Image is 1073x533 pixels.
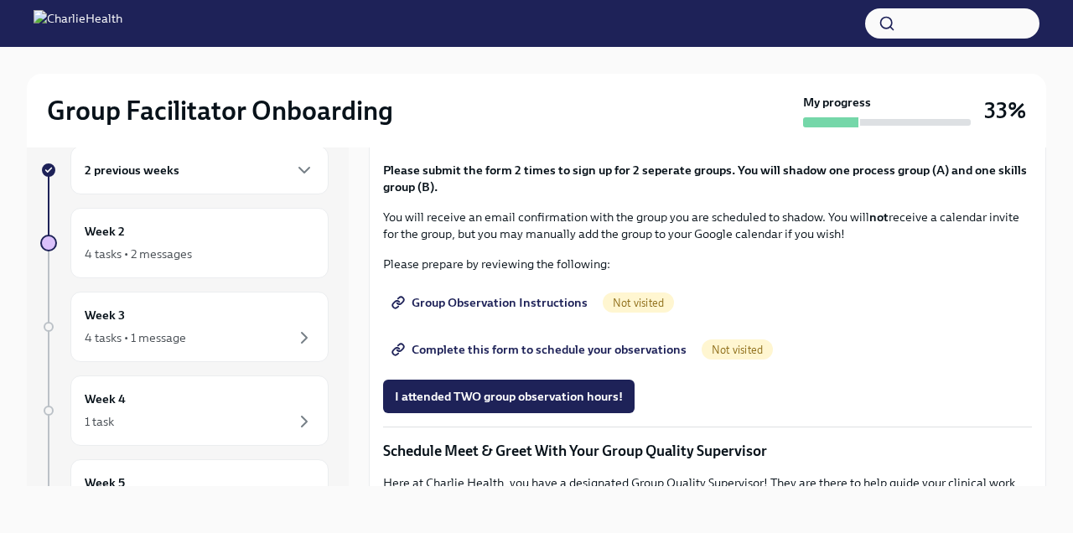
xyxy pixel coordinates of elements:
[34,10,122,37] img: CharlieHealth
[85,329,186,346] div: 4 tasks • 1 message
[85,413,114,430] div: 1 task
[383,256,1032,272] p: Please prepare by reviewing the following:
[85,246,192,262] div: 4 tasks • 2 messages
[383,286,599,319] a: Group Observation Instructions
[85,161,179,179] h6: 2 previous weeks
[70,146,329,194] div: 2 previous weeks
[395,294,588,311] span: Group Observation Instructions
[383,474,1032,508] p: Here at Charlie Health, you have a designated Group Quality Supervisor! They are there to help gu...
[702,344,773,356] span: Not visited
[383,209,1032,242] p: You will receive an email confirmation with the group you are scheduled to shadow. You will recei...
[383,441,1032,461] p: Schedule Meet & Greet With Your Group Quality Supervisor
[40,375,329,446] a: Week 41 task
[869,210,889,225] strong: not
[383,380,635,413] button: I attended TWO group observation hours!
[85,222,125,241] h6: Week 2
[603,297,674,309] span: Not visited
[395,341,687,358] span: Complete this form to schedule your observations
[40,208,329,278] a: Week 24 tasks • 2 messages
[383,333,698,366] a: Complete this form to schedule your observations
[47,94,393,127] h2: Group Facilitator Onboarding
[40,292,329,362] a: Week 34 tasks • 1 message
[40,459,329,530] a: Week 5
[85,473,125,492] h6: Week 5
[984,96,1026,126] h3: 33%
[383,163,1027,194] strong: Please submit the form 2 times to sign up for 2 seperate groups. You will shadow one process grou...
[85,306,125,324] h6: Week 3
[85,390,126,408] h6: Week 4
[803,94,871,111] strong: My progress
[395,388,623,405] span: I attended TWO group observation hours!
